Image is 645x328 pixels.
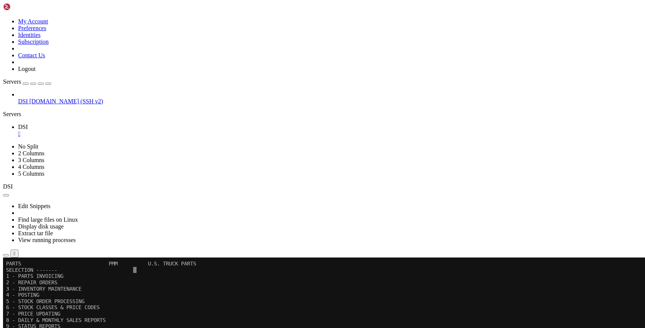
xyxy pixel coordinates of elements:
[18,157,45,163] a: 3 Columns
[3,183,13,190] span: DSI
[18,124,642,137] a: DSI
[14,251,15,256] div: 
[18,170,45,177] a: 5 Columns
[18,124,28,130] span: DSI
[3,103,546,110] x-row: 15 - START, CLOSE INVOICE PRINTERS
[3,3,46,11] img: Shellngn
[3,47,546,53] x-row: 6 - STOCK CLASSES & PRICE CODES
[3,91,546,97] x-row: 13 - MULTIPLE INVENTORIES
[3,147,546,153] x-row: S-SPOOLER MENU Q-QUEUE MENU TB-TABLES R-MAIN MENU X-LOGOFF OVR NO W
[3,22,546,28] x-row: 2 - REPAIR ORDERS
[3,60,546,66] x-row: 8 - DAILY & MONTHLY SALES REPORTS
[11,250,18,257] button: 
[18,164,45,170] a: 4 Columns
[18,216,78,223] a: Find large files on Linux
[18,18,48,25] a: My Account
[18,223,64,230] a: Display disk usage
[18,150,45,156] a: 2 Columns
[18,52,45,58] a: Contact Us
[3,3,546,9] x-row: PARTS PMM U.S. TRUCK PARTS
[3,78,546,85] x-row: 11 - CUSTOMER FILE
[3,9,546,16] x-row: SELECTION -------
[18,143,38,150] a: No Split
[18,237,76,243] a: View running processes
[29,98,103,104] span: [DOMAIN_NAME] (SSH v2)
[3,15,546,22] x-row: 1 - PARTS INVOICING
[3,78,51,85] a: Servers
[3,78,21,85] span: Servers
[3,97,546,103] x-row: 14 - LIFO PROGRAMS
[3,110,546,116] x-row: 16 - SPECIAL REQUEST SELECTIONS
[18,32,41,38] a: Identities
[18,66,35,72] a: Logout
[18,130,642,137] a: 
[18,203,51,209] a: Edit Snippets
[3,41,546,47] x-row: 5 - STOCK ORDER PROCESSING
[18,91,642,105] li: DSI [DOMAIN_NAME] (SSH v2)
[18,98,28,104] span: DSI
[3,84,546,91] x-row: 12 - PHYSICAL INVENTORY
[18,38,49,45] a: Subscription
[3,53,546,60] x-row: 7 - PRICE UPDATING
[130,9,133,16] div: (40, 1)
[3,141,546,147] x-row: * INDICATES SELECTIONS CAN BE QUEUED FOR LATER PROCESSING. PORT = 317 - vt100-at
[3,28,546,35] x-row: 3 - INVENTORY MAINTENANCE
[18,98,642,105] a: DSI [DOMAIN_NAME] (SSH v2)
[3,34,546,41] x-row: 4 - POSTING
[18,230,53,236] a: Extract tar file
[18,25,46,31] a: Preferences
[3,72,546,78] x-row: 10 - UPDATE & PURGE PROGRAMS
[3,66,546,72] x-row: 9 - STATUS REPORTS
[3,122,546,129] x-row: 18 - EMPLOYEE TIME CLOCK
[3,111,642,118] div: Servers
[3,116,546,122] x-row: 17 - TABLE BUILDER MENU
